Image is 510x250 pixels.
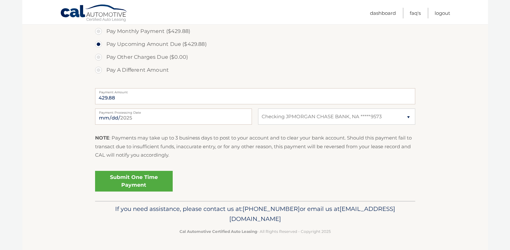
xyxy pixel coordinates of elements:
label: Pay A Different Amount [95,64,415,77]
a: FAQ's [410,8,421,18]
label: Payment Amount [95,88,415,93]
input: Payment Amount [95,88,415,104]
strong: NOTE [95,135,109,141]
a: Cal Automotive [60,4,128,23]
a: Logout [435,8,450,18]
strong: Cal Automotive Certified Auto Leasing [179,229,257,234]
label: Pay Other Charges Due ($0.00) [95,51,415,64]
input: Payment Date [95,109,252,125]
p: If you need assistance, please contact us at: or email us at [99,204,411,224]
a: Submit One Time Payment [95,171,173,192]
a: Dashboard [370,8,396,18]
span: [PHONE_NUMBER] [243,205,300,213]
label: Pay Upcoming Amount Due ($429.88) [95,38,415,51]
label: Pay Monthly Payment ($429.88) [95,25,415,38]
label: Payment Processing Date [95,109,252,114]
p: : Payments may take up to 3 business days to post to your account and to clear your bank account.... [95,134,415,159]
p: - All Rights Reserved - Copyright 2025 [99,228,411,235]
